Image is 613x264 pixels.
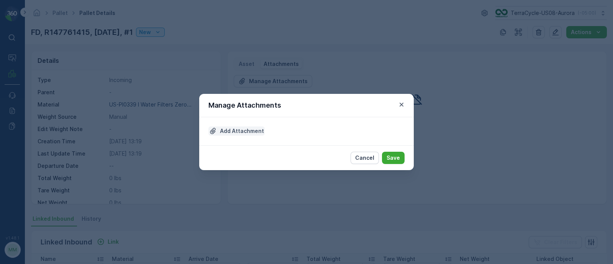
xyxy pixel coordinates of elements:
[355,154,374,162] p: Cancel
[208,126,265,136] button: Upload File
[382,152,405,164] button: Save
[351,152,379,164] button: Cancel
[387,154,400,162] p: Save
[220,127,264,135] p: Add Attachment
[208,100,281,111] p: Manage Attachments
